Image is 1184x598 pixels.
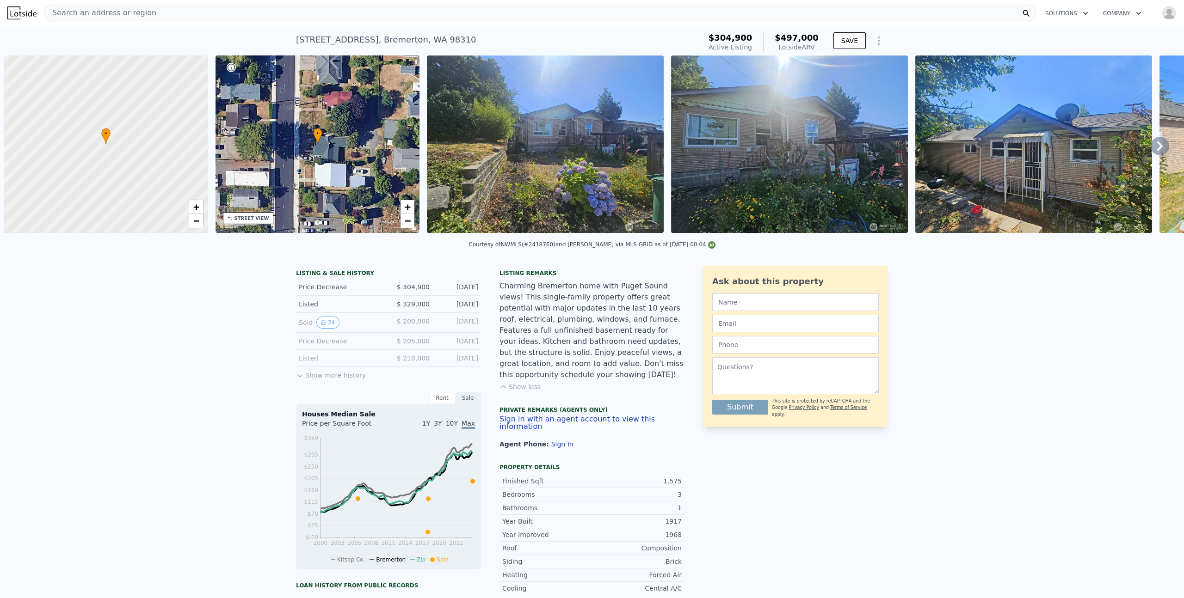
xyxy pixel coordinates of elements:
[193,215,199,226] span: −
[434,420,442,427] span: 3Y
[437,282,478,292] div: [DATE]
[499,440,551,448] span: Agent Phone:
[397,283,430,291] span: $ 304,900
[45,7,156,18] span: Search an address or region
[299,317,381,329] div: Sold
[830,405,867,410] a: Terms of Service
[304,499,318,505] tspan: $115
[502,490,592,499] div: Bedrooms
[304,452,318,458] tspan: $295
[364,540,379,546] tspan: 2008
[432,540,446,546] tspan: 2020
[314,540,328,546] tspan: 2000
[709,33,752,43] span: $304,900
[592,530,682,539] div: 1968
[429,392,455,404] div: Rent
[189,214,203,228] a: Zoom out
[502,584,592,593] div: Cooling
[499,281,684,380] div: Charming Bremerton home with Puget Sound views! This single-family property offers great potentia...
[376,556,406,563] span: Bremerton
[869,31,888,50] button: Show Options
[405,201,411,213] span: +
[417,556,425,563] span: Zip
[502,570,592,580] div: Heating
[304,464,318,470] tspan: $250
[193,201,199,213] span: +
[299,336,381,346] div: Price Decrease
[551,440,573,448] button: Sign In
[915,55,1152,233] img: Sale: 167403144 Parcel: 102156648
[772,398,879,418] div: This site is protected by reCAPTCHA and the Google and apply.
[1038,5,1096,22] button: Solutions
[502,503,592,513] div: Bathrooms
[401,200,414,214] a: Zoom in
[296,33,476,46] div: [STREET_ADDRESS] , Bremerton , WA 98310
[337,556,365,563] span: Kitsap Co.
[592,476,682,486] div: 1,575
[671,55,908,233] img: Sale: 167403144 Parcel: 102156648
[7,6,37,19] img: Lotside
[427,55,664,233] img: Sale: 167403144 Parcel: 102156648
[189,200,203,214] a: Zoom in
[308,522,318,529] tspan: $25
[592,557,682,566] div: Brick
[397,354,430,362] span: $ 210,000
[469,241,715,248] div: Courtesy of NWMLS (#2418760) and [PERSON_NAME] via MLS GRID as of [DATE] 00:04
[296,367,366,380] button: Show more history
[499,269,684,277] div: Listing remarks
[304,435,318,441] tspan: $359
[304,487,318,494] tspan: $160
[234,215,269,222] div: STREET VIEW
[397,337,430,345] span: $ 205,000
[775,33,819,43] span: $497,000
[502,543,592,553] div: Roof
[775,43,819,52] div: Lotside ARV
[499,415,684,430] button: Sign in with an agent account to view this information
[308,511,318,517] tspan: $70
[306,534,318,541] tspan: $-20
[709,43,752,51] span: Active Listing
[499,382,541,391] button: Show less
[296,582,481,589] div: Loan history from public records
[313,128,322,144] div: •
[437,299,478,309] div: [DATE]
[398,540,413,546] tspan: 2014
[422,420,430,427] span: 1Y
[592,503,682,513] div: 1
[302,419,388,433] div: Price per Square Foot
[446,420,458,427] span: 10Y
[499,464,684,471] div: Property details
[712,275,879,288] div: Ask about this property
[302,409,475,419] div: Houses Median Sale
[299,299,381,309] div: Listed
[1162,6,1177,20] img: avatar
[397,317,430,325] span: $ 200,000
[592,490,682,499] div: 3
[708,241,715,249] img: NWMLS Logo
[101,128,111,144] div: •
[502,557,592,566] div: Siding
[499,406,684,415] div: Private Remarks (Agents Only)
[299,354,381,363] div: Listed
[316,317,339,329] button: View historical data
[381,540,395,546] tspan: 2011
[592,517,682,526] div: 1917
[330,540,345,546] tspan: 2003
[347,540,362,546] tspan: 2005
[502,530,592,539] div: Year Improved
[415,540,430,546] tspan: 2017
[397,300,430,308] span: $ 329,000
[789,405,819,410] a: Privacy Policy
[712,315,879,332] input: Email
[437,317,478,329] div: [DATE]
[462,420,475,429] span: Max
[712,293,879,311] input: Name
[304,475,318,482] tspan: $205
[313,129,322,138] span: •
[502,476,592,486] div: Finished Sqft
[449,540,463,546] tspan: 2022
[592,570,682,580] div: Forced Air
[296,269,481,279] div: LISTING & SALE HISTORY
[437,556,449,563] span: Sale
[405,215,411,226] span: −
